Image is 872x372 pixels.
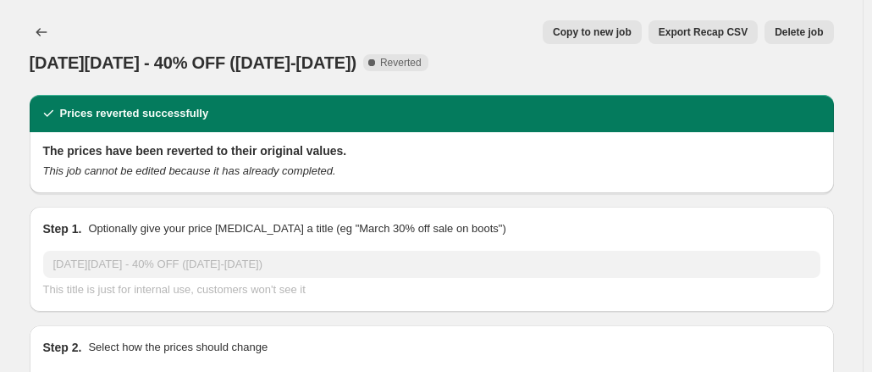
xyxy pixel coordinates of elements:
span: Export Recap CSV [659,25,748,39]
h2: Step 2. [43,339,82,356]
h2: Prices reverted successfully [60,105,209,122]
h2: The prices have been reverted to their original values. [43,142,820,159]
input: 30% off holiday sale [43,251,820,278]
span: [DATE][DATE] - 40% OFF ([DATE]-[DATE]) [30,53,356,72]
i: This job cannot be edited because it has already completed. [43,164,336,177]
h2: Step 1. [43,220,82,237]
span: This title is just for internal use, customers won't see it [43,283,306,296]
button: Price change jobs [30,20,53,44]
p: Select how the prices should change [88,339,268,356]
span: Delete job [775,25,823,39]
button: Copy to new job [543,20,642,44]
span: Reverted [380,56,422,69]
p: Optionally give your price [MEDICAL_DATA] a title (eg "March 30% off sale on boots") [88,220,505,237]
button: Delete job [764,20,833,44]
span: Copy to new job [553,25,632,39]
button: Export Recap CSV [648,20,758,44]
